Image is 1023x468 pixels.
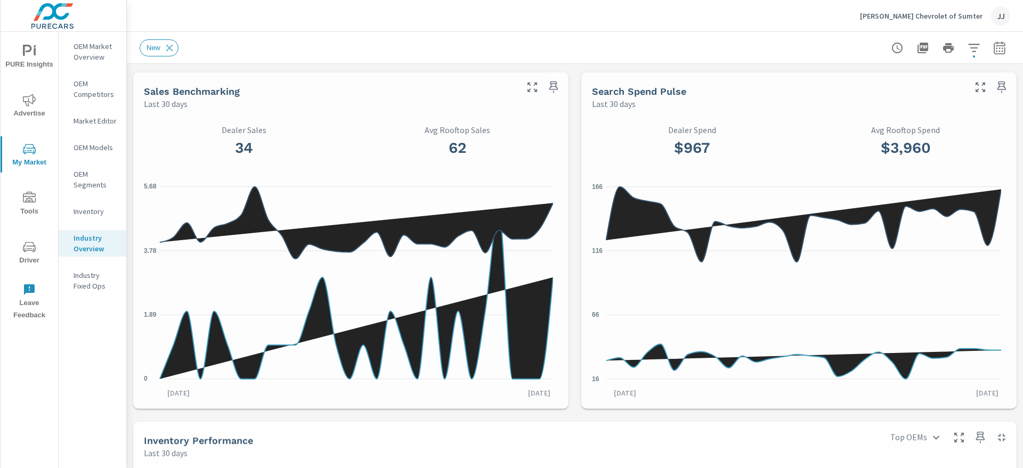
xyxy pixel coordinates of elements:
[606,388,644,398] p: [DATE]
[989,37,1010,59] button: Select Date Range
[144,97,188,110] p: Last 30 days
[74,206,118,217] p: Inventory
[59,76,126,102] div: OEM Competitors
[74,116,118,126] p: Market Editor
[993,79,1010,96] span: Save this to your personalized report
[592,375,599,383] text: 16
[545,79,562,96] span: Save this to your personalized report
[74,169,118,190] p: OEM Segments
[74,78,118,100] p: OEM Competitors
[144,311,157,318] text: 1.89
[144,447,188,459] p: Last 30 days
[938,37,959,59] button: Print Report
[592,97,636,110] p: Last 30 days
[884,428,946,447] div: Top OEMs
[59,38,126,65] div: OEM Market Overview
[4,94,55,120] span: Advertise
[991,6,1010,26] div: JJ
[59,166,126,193] div: OEM Segments
[860,11,983,21] p: [PERSON_NAME] Chevrolet of Sumter
[144,247,157,254] text: 3.78
[59,230,126,257] div: Industry Overview
[951,429,968,446] button: Make Fullscreen
[972,429,989,446] span: Save this to your personalized report
[592,311,599,319] text: 66
[144,125,345,134] p: Dealer Sales
[74,233,118,254] p: Industry Overview
[74,142,118,153] p: OEM Models
[592,86,686,97] h5: Search Spend Pulse
[1,32,58,326] div: nav menu
[969,388,1006,398] p: [DATE]
[912,37,933,59] button: "Export Report to PDF"
[592,125,793,134] p: Dealer Spend
[592,138,793,157] h3: $967
[806,125,1006,134] p: Avg Rooftop Spend
[140,39,178,56] div: New
[59,113,126,129] div: Market Editor
[144,375,148,383] text: 0
[4,283,55,322] span: Leave Feedback
[358,125,558,134] p: Avg Rooftop Sales
[972,79,989,96] button: Make Fullscreen
[993,429,1010,446] button: Minimize Widget
[592,183,603,191] text: 166
[59,203,126,219] div: Inventory
[4,192,55,218] span: Tools
[4,241,55,267] span: Driver
[144,86,240,97] h5: Sales Benchmarking
[963,37,985,59] button: Apply Filters
[144,138,345,157] h3: 34
[74,41,118,62] p: OEM Market Overview
[592,247,603,254] text: 116
[59,139,126,155] div: OEM Models
[806,138,1006,157] h3: $3,960
[74,270,118,291] p: Industry Fixed Ops
[59,267,126,294] div: Industry Fixed Ops
[358,138,558,157] h3: 62
[160,388,197,398] p: [DATE]
[524,79,541,96] button: Make Fullscreen
[521,388,558,398] p: [DATE]
[144,435,253,446] h5: Inventory Performance
[140,44,167,52] span: New
[4,143,55,169] span: My Market
[4,45,55,71] span: PURE Insights
[144,183,157,191] text: 5.68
